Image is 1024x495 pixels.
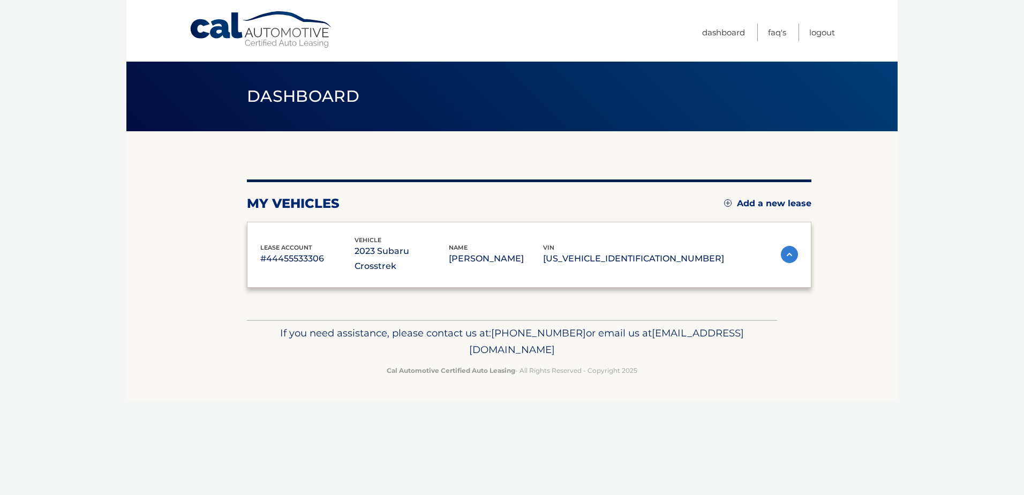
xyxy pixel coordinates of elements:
p: [US_VEHICLE_IDENTIFICATION_NUMBER] [543,251,724,266]
img: add.svg [724,199,732,207]
span: Dashboard [247,86,359,106]
a: FAQ's [768,24,786,41]
p: If you need assistance, please contact us at: or email us at [254,325,770,359]
a: Cal Automotive [189,11,334,49]
span: [PHONE_NUMBER] [491,327,586,339]
strong: Cal Automotive Certified Auto Leasing [387,366,515,374]
a: Logout [809,24,835,41]
p: #44455533306 [260,251,355,266]
p: [PERSON_NAME] [449,251,543,266]
a: Add a new lease [724,198,811,209]
p: 2023 Subaru Crosstrek [355,244,449,274]
span: lease account [260,244,312,251]
h2: my vehicles [247,196,340,212]
span: vin [543,244,554,251]
span: vehicle [355,236,381,244]
img: accordion-active.svg [781,246,798,263]
p: - All Rights Reserved - Copyright 2025 [254,365,770,376]
a: Dashboard [702,24,745,41]
span: name [449,244,468,251]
